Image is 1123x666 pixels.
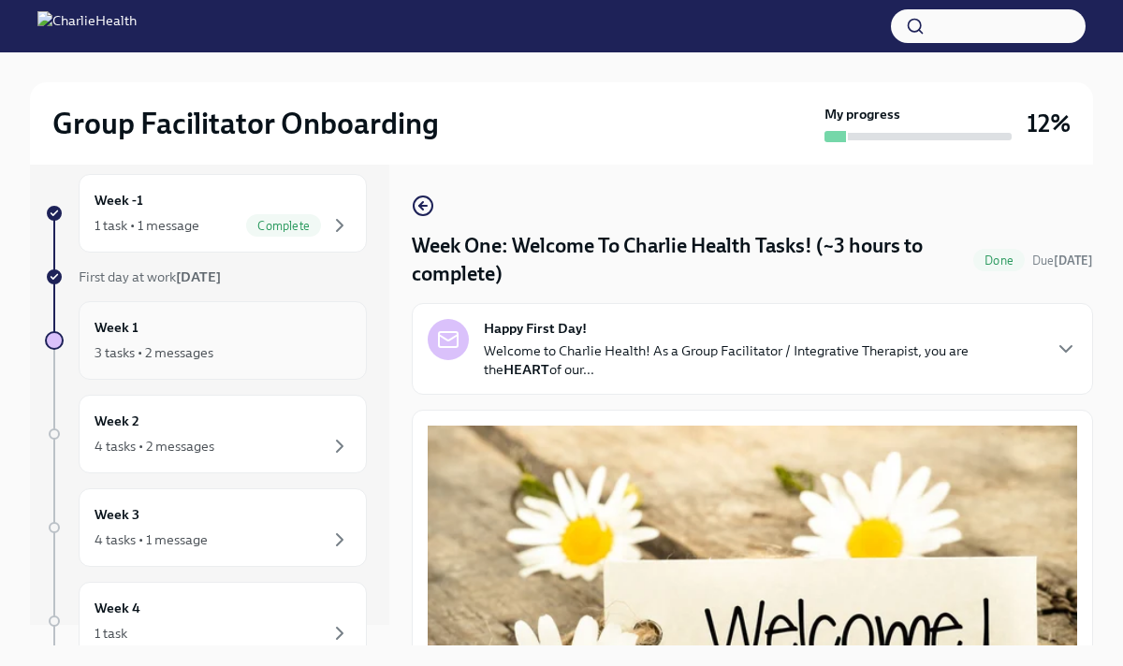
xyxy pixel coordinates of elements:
span: First day at work [79,268,221,285]
div: 4 tasks • 2 messages [95,437,214,456]
span: Complete [246,219,321,233]
p: Welcome to Charlie Health! As a Group Facilitator / Integrative Therapist, you are the of our... [484,341,1040,379]
span: Due [1032,253,1093,268]
div: 1 task • 1 message [95,216,199,235]
strong: [DATE] [176,268,221,285]
a: Week 13 tasks • 2 messages [45,301,367,380]
h6: Week 1 [95,317,139,338]
a: Week 34 tasks • 1 message [45,488,367,567]
h6: Week 2 [95,411,139,431]
span: September 22nd, 2025 09:00 [1032,252,1093,269]
h6: Week 4 [95,598,140,618]
h3: 12% [1027,107,1071,140]
a: Week -11 task • 1 messageComplete [45,174,367,253]
div: 4 tasks • 1 message [95,530,208,549]
strong: My progress [824,105,900,123]
span: Done [973,253,1025,268]
div: 1 task [95,624,127,643]
a: First day at work[DATE] [45,268,367,286]
div: 3 tasks • 2 messages [95,343,213,362]
strong: [DATE] [1054,253,1093,268]
img: CharlieHealth [37,11,137,41]
strong: HEART [503,361,549,378]
a: Week 24 tasks • 2 messages [45,395,367,473]
a: Week 41 task [45,582,367,660]
strong: Happy First Day! [484,319,587,338]
h6: Week 3 [95,504,139,525]
h6: Week -1 [95,190,143,210]
h2: Group Facilitator Onboarding [52,105,439,142]
h4: Week One: Welcome To Charlie Health Tasks! (~3 hours to complete) [412,232,966,288]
